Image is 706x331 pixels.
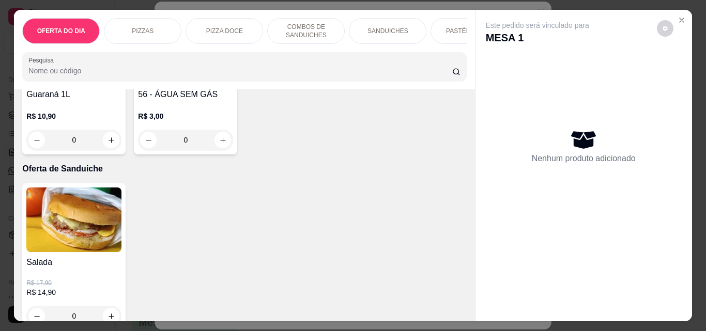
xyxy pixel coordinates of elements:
[532,152,636,165] p: Nenhum produto adicionado
[26,88,121,101] h4: Guaraná 1L
[26,187,121,252] img: product-image
[673,12,690,28] button: Close
[138,88,233,101] h4: 56 - ÁGUA SEM GÁS
[367,27,408,35] p: SANDUICHES
[26,279,121,287] p: R$ 17,90
[138,111,233,121] p: R$ 3,00
[37,27,85,35] p: OFERTA DO DIA
[206,27,243,35] p: PIZZA DOCE
[26,111,121,121] p: R$ 10,90
[103,132,119,148] button: increase-product-quantity
[28,56,57,65] label: Pesquisa
[26,256,121,269] h4: Salada
[276,23,336,39] p: COMBOS DE SANDUICHES
[486,30,589,45] p: MESA 1
[657,20,673,37] button: decrease-product-quantity
[486,20,589,30] p: Este pedido será vinculado para
[446,27,493,35] p: PASTÉIS (14cm)
[214,132,231,148] button: increase-product-quantity
[26,287,121,297] p: R$ 14,90
[28,66,452,76] input: Pesquisa
[132,27,154,35] p: PIZZAS
[140,132,157,148] button: decrease-product-quantity
[22,163,466,175] p: Oferta de Sanduiche
[28,132,45,148] button: decrease-product-quantity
